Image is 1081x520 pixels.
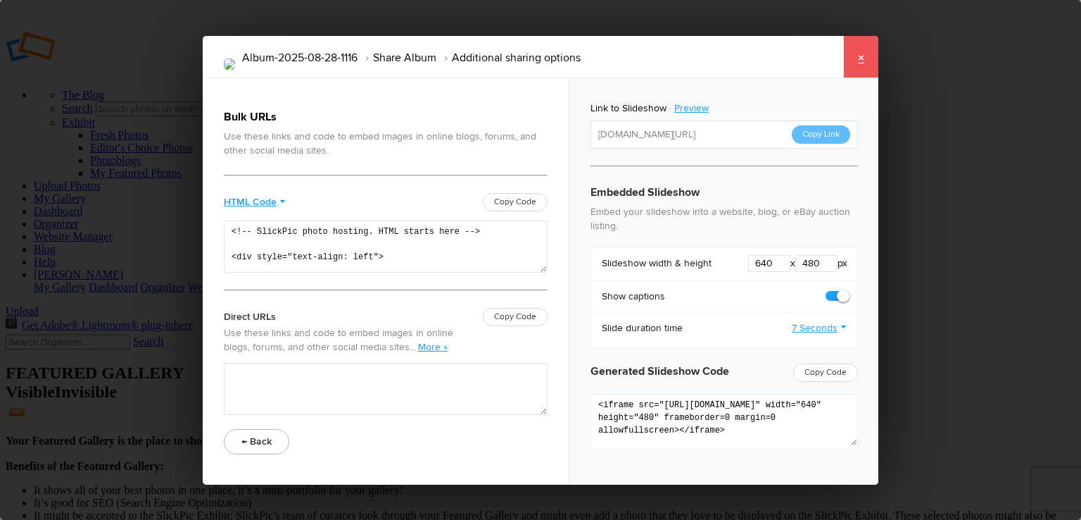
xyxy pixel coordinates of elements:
[224,109,548,125] h3: Bulk URLs
[590,184,858,201] h3: Embedded Slideshow
[418,341,448,353] a: More »
[224,326,467,354] p: Use these links and code to embed images in online blogs, forums, and other social media sites.
[666,99,719,118] a: Preview
[602,321,683,335] b: Slide duration time
[224,58,235,70] img: DSC_4932.png
[358,46,436,70] li: Share Album
[224,130,548,158] p: Use these links and code to embed images in online blogs, forums, and other social media sites.
[602,290,665,304] b: Show captions
[483,193,548,211] div: Copy Code
[412,341,418,353] span: ..
[242,46,358,70] li: Album-2025-08-28-1116
[224,429,289,454] button: ← Back
[602,256,712,271] b: Slideshow width & height
[735,256,847,272] div: x px
[590,99,666,118] div: Link to Slideshow
[792,125,850,144] button: Copy Link
[224,193,286,211] a: HTML Code
[792,321,847,335] a: 7 Seconds
[483,308,548,326] div: Copy Code
[590,205,858,233] p: Embed your slideshow into a website, blog, or eBay auction listing.
[793,364,858,382] span: Copy Code
[843,36,878,78] a: ×
[590,363,858,380] h3: Generated Slideshow Code
[224,308,276,326] div: Direct URLs
[436,46,581,70] li: Additional sharing options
